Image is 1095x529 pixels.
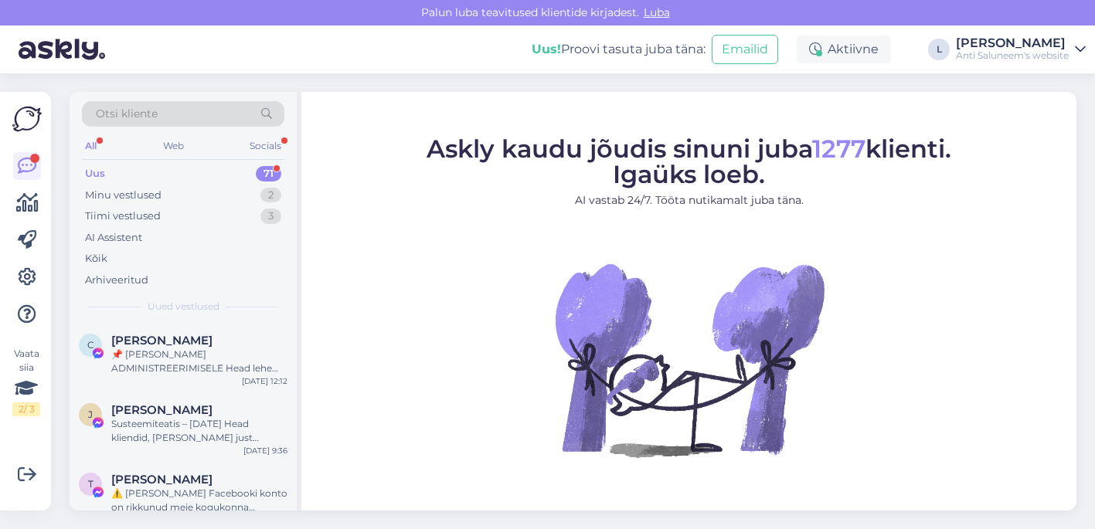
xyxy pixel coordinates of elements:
[12,104,42,134] img: Askly Logo
[260,209,281,224] div: 3
[111,348,287,375] div: 📌 [PERSON_NAME] ADMINISTREERIMISELE Head lehe administraatorid Regulaarse ülevaatuse ja hindamise...
[148,300,219,314] span: Uued vestlused
[85,230,142,246] div: AI Assistent
[260,188,281,203] div: 2
[243,445,287,456] div: [DATE] 9:36
[12,402,40,416] div: 2 / 3
[712,35,778,64] button: Emailid
[639,5,675,19] span: Luba
[85,251,107,266] div: Kõik
[427,133,951,188] span: Askly kaudu jõudis sinuni juba klienti. Igaüks loeb.
[111,417,287,445] div: Susteemiteatis – [DATE] Head kliendid, [PERSON_NAME] just tagasisidet teie lehe sisu kohta. Paras...
[85,188,162,203] div: Minu vestlused
[88,478,94,490] span: T
[928,39,950,60] div: L
[111,473,213,487] span: Tom Haja
[550,220,828,498] img: No Chat active
[242,375,287,387] div: [DATE] 12:12
[111,403,213,417] span: Jordi Priego Reies
[956,49,1069,62] div: Anti Saluneem's website
[82,136,100,156] div: All
[427,192,951,208] p: AI vastab 24/7. Tööta nutikamalt juba täna.
[256,166,281,181] div: 71
[85,166,105,181] div: Uus
[532,40,706,59] div: Proovi tasuta juba täna:
[87,339,94,351] span: C
[797,36,891,63] div: Aktiivne
[85,209,161,224] div: Tiimi vestlused
[85,273,148,288] div: Arhiveeritud
[956,37,1069,49] div: [PERSON_NAME]
[812,133,865,163] span: 1277
[96,106,158,122] span: Otsi kliente
[88,409,93,420] span: J
[247,136,284,156] div: Socials
[111,487,287,514] div: ⚠️ [PERSON_NAME] Facebooki konto on rikkunud meie kogukonna standardeid. Meie süsteem on saanud p...
[532,42,561,56] b: Uus!
[956,37,1086,62] a: [PERSON_NAME]Anti Saluneem's website
[160,136,187,156] div: Web
[111,334,213,348] span: Carmen Palacios
[12,347,40,416] div: Vaata siia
